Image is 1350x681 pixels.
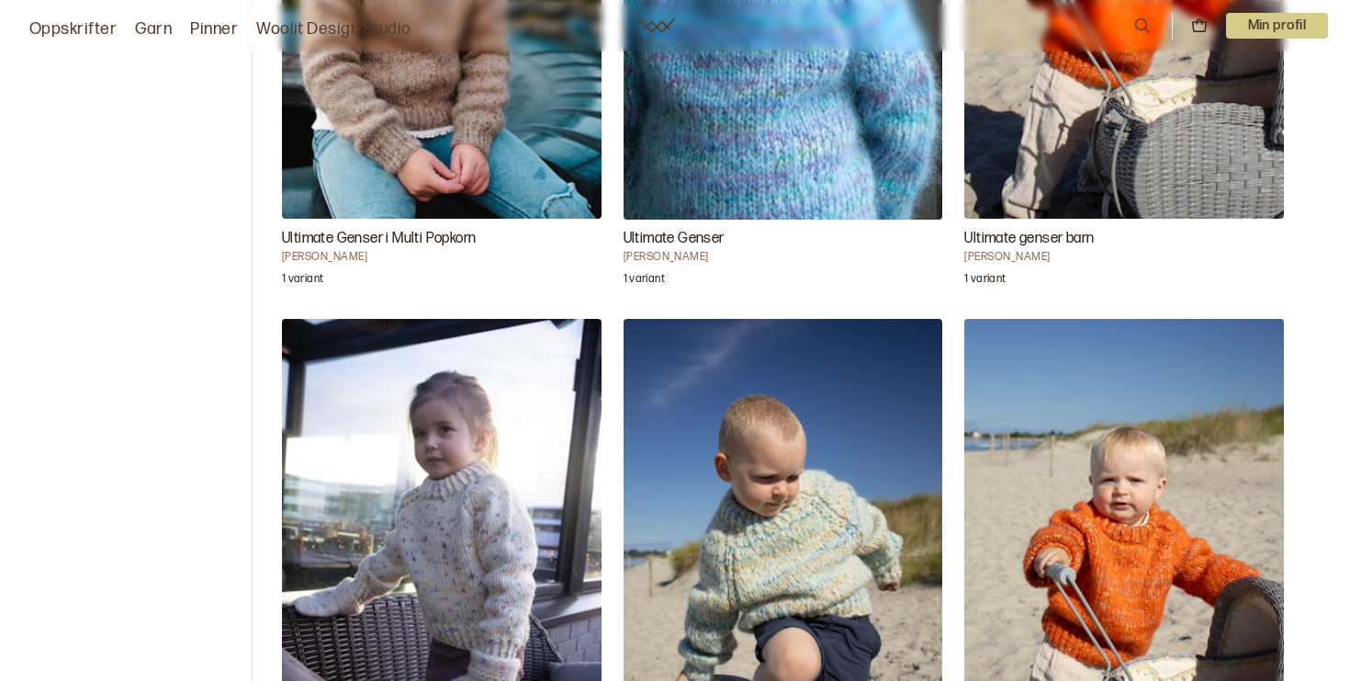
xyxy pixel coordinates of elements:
[964,250,1284,265] h4: [PERSON_NAME]
[282,250,602,265] h4: [PERSON_NAME]
[282,228,602,250] h3: Ultimate Genser i Multi Popkorn
[135,17,172,42] a: Garn
[964,228,1284,250] h3: Ultimate genser barn
[624,272,665,290] p: 1 variant
[624,250,943,265] h4: [PERSON_NAME]
[624,228,943,250] h3: Ultimate Genser
[282,272,323,290] p: 1 variant
[29,17,117,42] a: Oppskrifter
[1226,13,1329,39] p: Min profil
[256,17,411,42] a: Woolit Design Studio
[638,18,675,33] a: Woolit
[964,272,1006,290] p: 1 variant
[190,17,238,42] a: Pinner
[1226,13,1329,39] button: User dropdown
